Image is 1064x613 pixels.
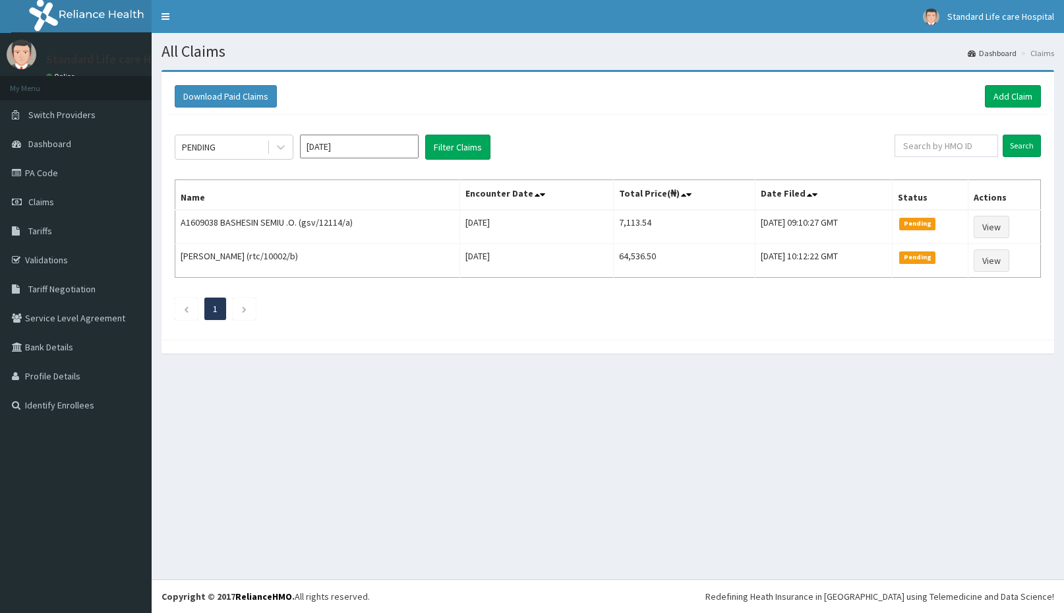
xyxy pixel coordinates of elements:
span: Pending [899,218,935,230]
div: Redefining Heath Insurance in [GEOGRAPHIC_DATA] using Telemedicine and Data Science! [705,590,1054,603]
td: [DATE] [459,210,613,244]
strong: Copyright © 2017 . [162,591,295,602]
td: 64,536.50 [613,244,755,278]
a: Add Claim [985,85,1041,108]
li: Claims [1018,48,1054,59]
a: View [974,216,1009,238]
a: Next page [241,303,247,315]
button: Filter Claims [425,135,490,160]
a: Dashboard [968,48,1017,59]
span: Claims [28,196,54,208]
input: Search [1003,135,1041,157]
td: [DATE] 09:10:27 GMT [755,210,893,244]
button: Download Paid Claims [175,85,277,108]
p: Standard Life care Hospital [46,53,187,65]
img: User Image [7,40,36,69]
a: Online [46,72,78,81]
span: Dashboard [28,138,71,150]
span: Switch Providers [28,109,96,121]
input: Search by HMO ID [895,135,998,157]
a: Previous page [183,303,189,315]
th: Total Price(₦) [613,180,755,210]
th: Date Filed [755,180,893,210]
td: A1609038 BASHESIN SEMIU .O. (gsv/12114/a) [175,210,460,244]
input: Select Month and Year [300,135,419,158]
footer: All rights reserved. [152,579,1064,613]
span: Tariff Negotiation [28,283,96,295]
span: Pending [899,251,935,263]
img: User Image [923,9,939,25]
a: View [974,249,1009,272]
th: Status [893,180,968,210]
div: PENDING [182,141,216,154]
h1: All Claims [162,43,1054,60]
th: Encounter Date [459,180,613,210]
span: Tariffs [28,225,52,237]
a: Page 1 is your current page [213,303,218,315]
th: Name [175,180,460,210]
td: [DATE] 10:12:22 GMT [755,244,893,278]
span: Standard Life care Hospital [947,11,1054,22]
a: RelianceHMO [235,591,292,602]
td: [DATE] [459,244,613,278]
td: [PERSON_NAME] (rtc/10002/b) [175,244,460,278]
td: 7,113.54 [613,210,755,244]
th: Actions [968,180,1040,210]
